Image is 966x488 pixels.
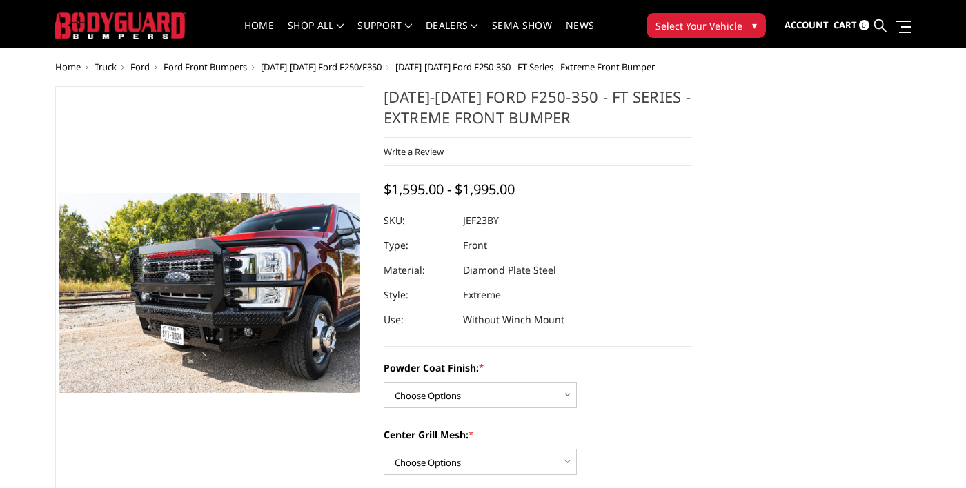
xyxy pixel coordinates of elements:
a: Account [785,7,829,44]
span: 0 [859,20,869,30]
a: Home [55,61,81,73]
span: $1,595.00 - $1,995.00 [384,180,515,199]
a: Home [244,21,274,48]
span: Select Your Vehicle [655,19,742,33]
span: [DATE]-[DATE] Ford F250-350 - FT Series - Extreme Front Bumper [395,61,655,73]
span: Cart [834,19,857,31]
a: [DATE]-[DATE] Ford F250/F350 [261,61,382,73]
a: Support [357,21,412,48]
dt: Type: [384,233,453,258]
a: Ford [130,61,150,73]
a: Truck [95,61,117,73]
a: Dealers [426,21,478,48]
label: Powder Coat Finish: [384,360,693,375]
a: SEMA Show [492,21,552,48]
dd: JEF23BY [463,208,499,233]
dd: Without Winch Mount [463,307,564,332]
dd: Extreme [463,283,501,307]
span: ▾ [752,18,757,32]
h1: [DATE]-[DATE] Ford F250-350 - FT Series - Extreme Front Bumper [384,86,693,138]
dt: SKU: [384,208,453,233]
dt: Style: [384,283,453,307]
a: Write a Review [384,145,444,158]
label: Center Grill Mesh: [384,427,693,442]
a: News [566,21,594,48]
span: Account [785,19,829,31]
a: Cart 0 [834,7,869,44]
a: shop all [288,21,344,48]
a: Ford Front Bumpers [164,61,247,73]
dd: Diamond Plate Steel [463,258,556,283]
dt: Material: [384,258,453,283]
img: BODYGUARD BUMPERS [55,12,186,38]
dt: Use: [384,307,453,332]
button: Select Your Vehicle [647,13,766,38]
dd: Front [463,233,487,258]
